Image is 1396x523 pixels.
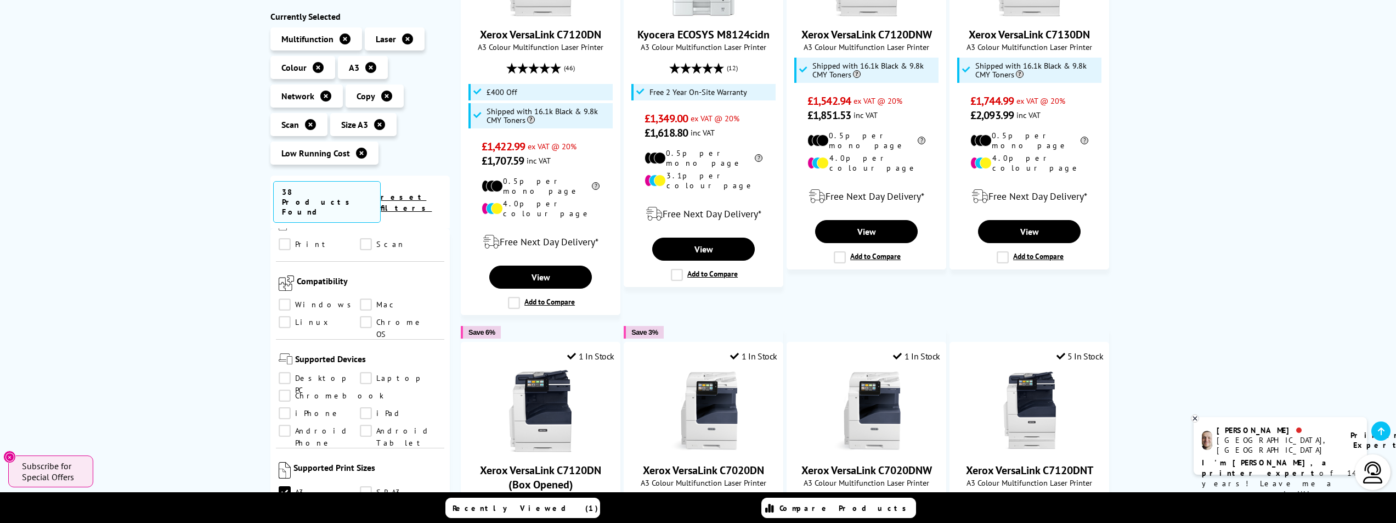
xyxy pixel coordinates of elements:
[630,477,777,488] span: A3 Colour Multifunction Laser Printer
[482,199,600,218] li: 4.0p per colour page
[1217,435,1337,455] div: [GEOGRAPHIC_DATA], [GEOGRAPHIC_DATA]
[376,33,396,44] span: Laser
[279,299,360,311] a: Windows
[453,503,598,513] span: Recently Viewed (1)
[970,153,1088,173] li: 4.0p per colour page
[645,171,762,190] li: 3.1p per colour page
[467,42,614,52] span: A3 Colour Multifunction Laser Printer
[956,181,1103,212] div: modal_delivery
[727,58,738,78] span: (12)
[487,88,517,97] span: £400 Off
[730,351,777,362] div: 1 In Stock
[970,131,1088,150] li: 0.5p per mono page
[564,58,575,78] span: (46)
[1202,458,1359,510] p: of 14 years! Leave me a message and I'll respond ASAP
[293,463,442,481] span: Supported Print Sizes
[279,408,360,420] a: iPhone
[807,131,925,150] li: 0.5p per mono page
[970,94,1014,108] span: £1,744.99
[815,220,917,243] a: View
[691,127,715,138] span: inc VAT
[630,42,777,52] span: A3 Colour Multifunction Laser Printer
[281,148,350,159] span: Low Running Cost
[1016,110,1041,120] span: inc VAT
[487,107,611,125] span: Shipped with 16.1k Black & 9.8k CMY Toners
[500,370,582,452] img: Xerox VersaLink C7120DN (Box Opened)
[645,111,688,126] span: £1,349.00
[807,108,851,122] span: £1,851.53
[975,61,1099,79] span: Shipped with 16.1k Black & 9.8k CMY Toners
[273,181,381,223] span: 38 Products Found
[360,425,442,437] a: Android Tablet
[3,451,16,463] button: Close
[1217,425,1337,435] div: [PERSON_NAME]
[341,119,368,130] span: Size A3
[1202,458,1330,478] b: I'm [PERSON_NAME], a printer expert
[988,443,1071,454] a: Xerox VersaLink C7120DNT
[482,139,525,154] span: £1,422.99
[643,463,764,477] a: Xerox VersaLink C7020DN
[500,443,582,454] a: Xerox VersaLink C7120DN (Box Opened)
[360,408,442,420] a: iPad
[801,463,932,477] a: Xerox VersaLink C7020DNW
[671,269,738,281] label: Add to Compare
[445,498,600,518] a: Recently Viewed (1)
[461,326,500,339] button: Save 6%
[645,126,688,140] span: £1,618.80
[1016,95,1065,106] span: ex VAT @ 20%
[652,238,754,261] a: View
[381,192,432,213] a: reset filters
[893,351,940,362] div: 1 In Stock
[645,148,762,168] li: 0.5p per mono page
[1362,462,1384,483] img: user-headset-light.svg
[22,460,82,482] span: Subscribe for Special Offers
[966,463,1093,477] a: Xerox VersaLink C7120DNT
[807,153,925,173] li: 4.0p per colour page
[812,61,936,79] span: Shipped with 16.1k Black & 9.8k CMY Toners
[527,155,551,166] span: inc VAT
[624,326,663,339] button: Save 3%
[279,487,360,499] a: A3
[279,425,360,437] a: Android Phone
[801,27,932,42] a: Xerox VersaLink C7120DNW
[480,463,601,492] a: Xerox VersaLink C7120DN (Box Opened)
[637,27,770,42] a: Kyocera ECOSYS M8124cidn
[349,62,359,73] span: A3
[793,181,940,212] div: modal_delivery
[663,8,745,19] a: Kyocera ECOSYS M8124cidn
[970,108,1014,122] span: £2,093.99
[281,62,307,73] span: Colour
[997,251,1064,263] label: Add to Compare
[360,239,442,251] a: Scan
[978,220,1080,243] a: View
[281,119,299,130] span: Scan
[467,492,614,502] span: A3 Colour Multifunction Laser Printer
[793,477,940,488] span: A3 Colour Multifunction Laser Printer
[360,299,442,311] a: Mac
[279,354,292,365] img: Supported Devices
[480,27,601,42] a: Xerox VersaLink C7120DN
[281,33,334,44] span: Multifunction
[360,373,442,385] a: Laptop
[467,227,614,257] div: modal_delivery
[663,443,745,454] a: Xerox VersaLink C7020DN
[988,8,1071,19] a: Xerox VersaLink C7130DN
[691,113,739,123] span: ex VAT @ 20%
[1202,431,1212,450] img: ashley-livechat.png
[761,498,916,518] a: Compare Products
[854,95,902,106] span: ex VAT @ 20%
[779,503,912,513] span: Compare Products
[854,110,878,120] span: inc VAT
[279,276,294,291] img: Compatibility
[279,463,291,479] img: Supported Print Sizes
[826,370,908,452] img: Xerox VersaLink C7020DNW
[1056,351,1104,362] div: 5 In Stock
[279,373,360,385] a: Desktop PC
[279,239,360,251] a: Print
[567,351,614,362] div: 1 In Stock
[969,27,1090,42] a: Xerox VersaLink C7130DN
[357,91,375,102] span: Copy
[826,443,908,454] a: Xerox VersaLink C7020DNW
[360,487,442,499] a: SRA3
[793,42,940,52] span: A3 Colour Multifunction Laser Printer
